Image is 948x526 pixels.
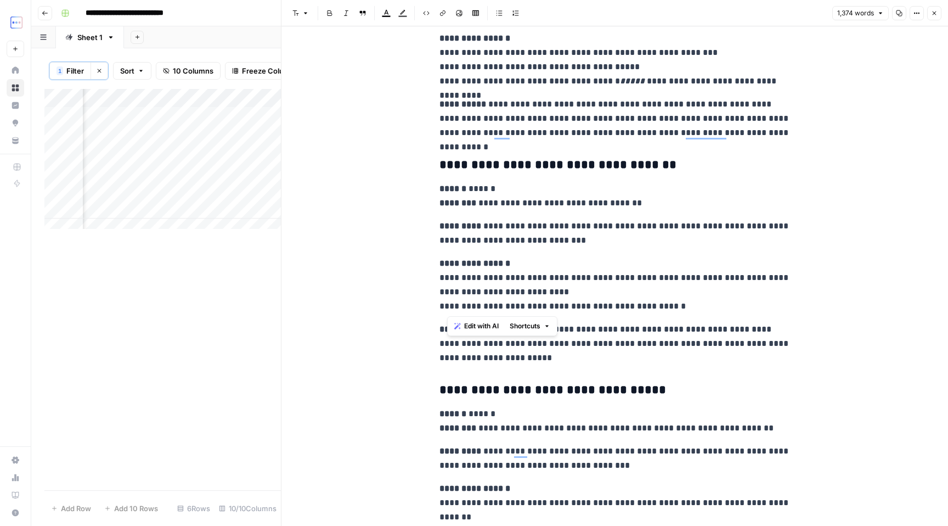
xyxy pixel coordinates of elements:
span: Add 10 Rows [114,503,158,514]
button: Sort [113,62,151,80]
span: Edit with AI [464,321,499,331]
div: 10/10 Columns [215,500,281,517]
a: Opportunities [7,114,24,132]
div: Sheet 1 [77,32,103,43]
a: Home [7,61,24,79]
a: Sheet 1 [56,26,124,48]
button: 10 Columns [156,62,221,80]
span: Add Row [61,503,91,514]
button: Freeze Columns [225,62,306,80]
div: 1 [57,66,63,75]
button: Help + Support [7,504,24,522]
button: 1,374 words [832,6,889,20]
button: Edit with AI [450,319,503,333]
span: Shortcuts [510,321,540,331]
span: 10 Columns [173,65,213,76]
button: Shortcuts [505,319,555,333]
span: Freeze Columns [242,65,298,76]
button: 1Filter [49,62,91,80]
span: 1 [58,66,61,75]
button: Add Row [44,500,98,517]
button: Add 10 Rows [98,500,165,517]
span: 1,374 words [837,8,874,18]
span: Filter [66,65,84,76]
a: Browse [7,79,24,97]
img: TripleDart Logo [7,13,26,32]
span: Sort [120,65,134,76]
a: Learning Hub [7,486,24,504]
a: Usage [7,469,24,486]
a: Settings [7,451,24,469]
div: 6 Rows [173,500,215,517]
a: Insights [7,97,24,114]
a: Your Data [7,132,24,149]
button: Workspace: TripleDart [7,9,24,36]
